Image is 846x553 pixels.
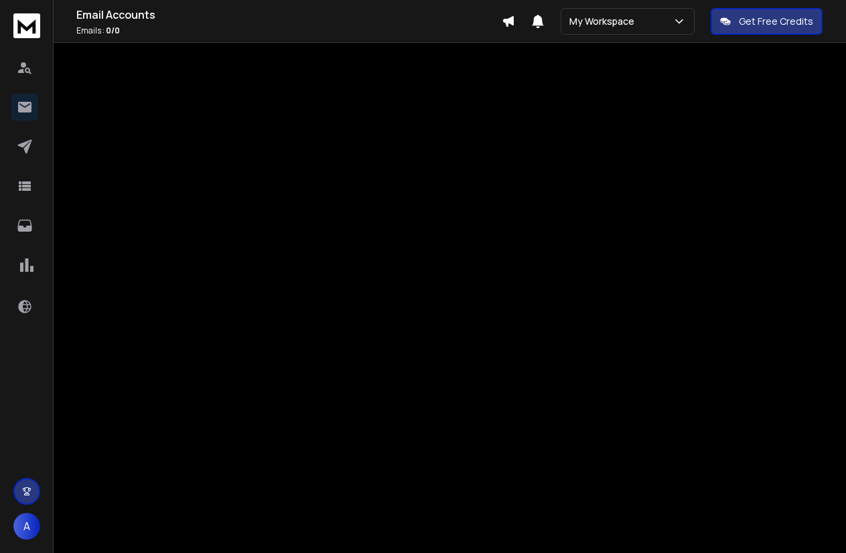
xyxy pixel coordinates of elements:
[13,513,40,540] button: A
[106,25,120,36] span: 0 / 0
[13,13,40,38] img: logo
[711,8,823,35] button: Get Free Credits
[76,7,502,23] h1: Email Accounts
[739,15,813,28] p: Get Free Credits
[76,25,502,36] p: Emails :
[569,15,640,28] p: My Workspace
